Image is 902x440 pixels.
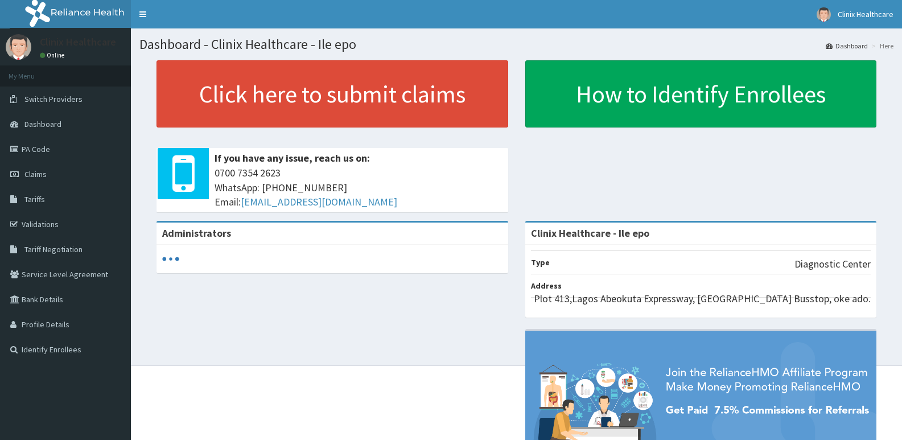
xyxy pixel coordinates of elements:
[24,119,61,129] span: Dashboard
[6,34,31,60] img: User Image
[162,250,179,268] svg: audio-loading
[24,244,83,254] span: Tariff Negotiation
[139,37,893,52] h1: Dashboard - Clinix Healthcare - Ile epo
[162,227,231,240] b: Administrators
[24,94,83,104] span: Switch Providers
[40,51,67,59] a: Online
[794,257,871,272] p: Diagnostic Center
[215,166,503,209] span: 0700 7354 2623 WhatsApp: [PHONE_NUMBER] Email:
[826,41,868,51] a: Dashboard
[838,9,893,19] span: Clinix Healthcare
[531,227,649,240] strong: Clinix Healthcare - Ile epo
[24,169,47,179] span: Claims
[156,60,508,128] a: Click here to submit claims
[531,281,562,291] b: Address
[215,151,370,165] b: If you have any issue, reach us on:
[24,194,45,204] span: Tariffs
[817,7,831,22] img: User Image
[534,291,871,306] p: Plot 413,Lagos Abeokuta Expressway, [GEOGRAPHIC_DATA] Busstop, oke ado.
[869,41,893,51] li: Here
[241,195,397,208] a: [EMAIL_ADDRESS][DOMAIN_NAME]
[525,60,877,128] a: How to Identify Enrollees
[40,37,116,47] p: Clinix Healthcare
[531,257,550,268] b: Type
